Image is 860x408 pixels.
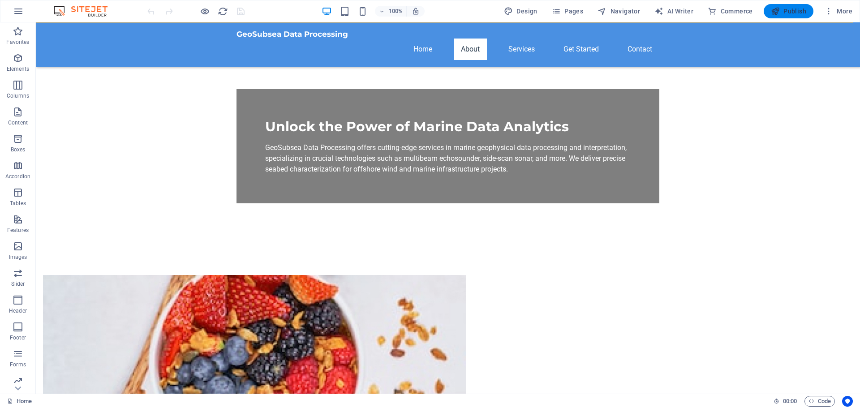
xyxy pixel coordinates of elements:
i: On resize automatically adjust zoom level to fit chosen device. [412,7,420,15]
span: Code [808,396,831,407]
button: Pages [548,4,587,18]
p: Accordion [5,173,30,180]
button: Navigator [594,4,644,18]
span: Commerce [708,7,753,16]
i: Reload page [218,6,228,17]
h6: Session time [774,396,797,407]
button: AI Writer [651,4,697,18]
p: Elements [7,65,30,73]
p: Forms [10,361,26,368]
p: Content [8,119,28,126]
button: Design [500,4,541,18]
span: AI Writer [654,7,693,16]
button: Commerce [704,4,757,18]
p: Header [9,307,27,314]
button: reload [217,6,228,17]
button: Code [804,396,835,407]
p: Favorites [6,39,29,46]
span: Navigator [598,7,640,16]
span: 00 00 [783,396,797,407]
h6: 100% [388,6,403,17]
button: More [821,4,856,18]
span: Pages [552,7,583,16]
span: Design [504,7,537,16]
p: Features [7,227,29,234]
p: Tables [10,200,26,207]
div: Design (Ctrl+Alt+Y) [500,4,541,18]
button: 100% [375,6,407,17]
button: Usercentrics [842,396,853,407]
span: : [789,398,791,404]
a: Click to cancel selection. Double-click to open Pages [7,396,32,407]
p: Images [9,253,27,261]
p: Boxes [11,146,26,153]
p: Slider [11,280,25,288]
button: Click here to leave preview mode and continue editing [199,6,210,17]
img: Editor Logo [52,6,119,17]
button: Publish [764,4,813,18]
p: Footer [10,334,26,341]
p: Columns [7,92,29,99]
span: Publish [771,7,806,16]
span: More [824,7,852,16]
